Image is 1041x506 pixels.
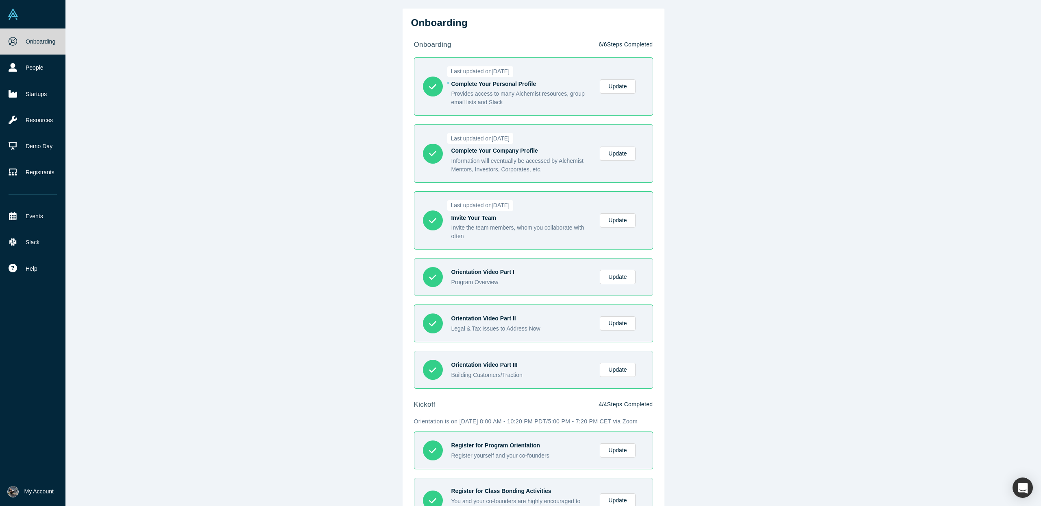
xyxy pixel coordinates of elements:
[451,371,592,379] div: Building Customers/Traction
[451,80,592,88] div: Complete Your Personal Profile
[451,324,592,333] div: Legal & Tax Issues to Address Now
[600,147,635,161] a: Update
[451,214,592,222] div: Invite Your Team
[24,487,54,496] span: My Account
[451,314,592,323] div: Orientation Video Part II
[447,133,514,144] span: Last updated on [DATE]
[447,200,514,211] span: Last updated on [DATE]
[599,400,653,409] p: 4 / 4 Steps Completed
[414,41,451,48] strong: onboarding
[600,316,635,331] a: Update
[7,486,54,497] button: My Account
[451,147,592,155] div: Complete Your Company Profile
[414,418,638,425] span: Orientation is on ​​[DATE] 8:00 AM - 10:20 PM PDT/5:00 PM - 7:20 PM CET via Zoom
[451,361,592,369] div: Orientation Video Part III
[600,79,635,94] a: Update
[599,40,653,49] p: 6 / 6 Steps Completed
[451,157,592,174] div: Information will eventually be accessed by Alchemist Mentors, Investors, Corporates, etc.
[7,9,19,20] img: Alchemist Vault Logo
[600,443,635,458] a: Update
[26,265,37,273] span: Help
[451,268,592,276] div: Orientation Video Part I
[600,363,635,377] a: Update
[7,486,19,497] img: Sam Dundas's Account
[411,17,656,29] h2: Onboarding
[451,441,592,450] div: Register for Program Orientation
[600,213,635,228] a: Update
[451,487,592,495] div: Register for Class Bonding Activities
[600,270,635,284] a: Update
[451,223,592,241] div: Invite the team members, whom you collaborate with often
[451,451,592,460] div: Register yourself and your co-founders
[451,90,592,107] div: Provides access to many Alchemist resources, group email lists and Slack
[451,278,592,287] div: Program Overview
[447,66,514,77] span: Last updated on [DATE]
[414,401,436,408] strong: kickoff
